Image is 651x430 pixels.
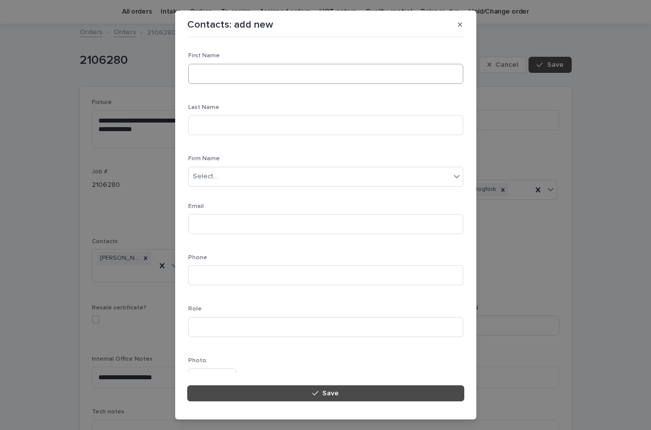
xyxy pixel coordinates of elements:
[187,385,464,401] button: Save
[188,53,220,59] span: First Name
[188,156,220,162] span: Firm Name
[193,171,218,182] div: Select...
[188,306,202,312] span: Role
[211,373,223,380] span: Add
[322,390,339,397] span: Save
[188,203,204,209] span: Email
[188,368,236,384] button: Add
[187,19,273,31] p: Contacts: add new
[188,358,206,364] span: Photo
[188,104,219,111] span: Last Name
[188,255,207,261] span: Phone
